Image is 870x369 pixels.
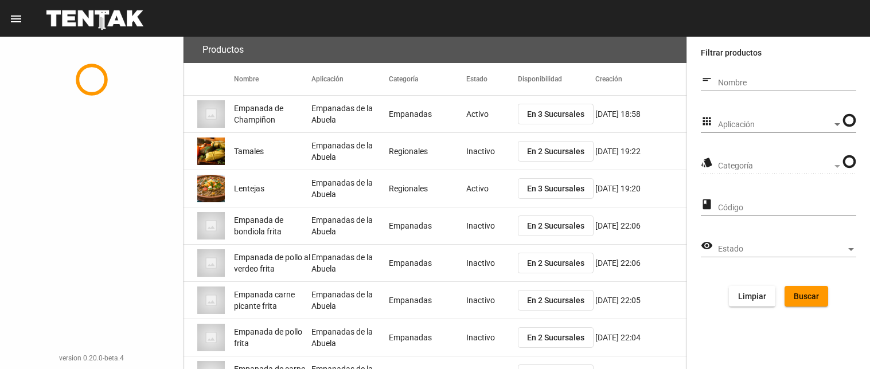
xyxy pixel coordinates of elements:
img: 01d649f9-9164-4ab3-8b57-0dc6f96d6a20.jpg [197,138,225,165]
mat-cell: Inactivo [466,245,518,281]
label: Filtrar productos [701,46,856,60]
mat-icon: visibility [701,239,713,253]
img: 07c47add-75b0-4ce5-9aba-194f44787723.jpg [197,286,225,314]
button: En 2 Sucursales [518,215,594,236]
button: En 2 Sucursales [518,141,594,162]
div: version 0.20.0-beta.4 [9,352,174,364]
mat-cell: Regionales [389,170,466,207]
mat-cell: Empanadas de la Abuela [311,282,389,319]
mat-icon: short_text [701,73,713,87]
mat-cell: [DATE] 19:20 [595,170,686,207]
mat-cell: Empanadas de la Abuela [311,133,389,170]
span: Empanada de bondiola frita [234,214,311,237]
mat-icon: menu [9,12,23,26]
mat-header-cell: Creación [595,63,686,95]
img: 07c47add-75b0-4ce5-9aba-194f44787723.jpg [197,212,225,240]
mat-header-cell: Aplicación [311,63,389,95]
span: Limpiar [738,292,766,301]
mat-icon: apps [701,115,713,128]
img: 07c47add-75b0-4ce5-9aba-194f44787723.jpg [197,324,225,351]
mat-cell: Activo [466,170,518,207]
mat-cell: Inactivo [466,133,518,170]
mat-cell: Inactivo [466,319,518,356]
span: Tamales [234,146,264,157]
mat-select: Aplicación [718,120,842,129]
mat-cell: Inactivo [466,282,518,319]
mat-cell: [DATE] 22:06 [595,207,686,244]
img: 07c47add-75b0-4ce5-9aba-194f44787723.jpg [197,100,225,128]
mat-icon: style [701,156,713,170]
input: Nombre [718,78,856,88]
mat-cell: Empanadas de la Abuela [311,207,389,244]
h3: Productos [202,42,244,58]
button: Limpiar [729,286,775,307]
mat-cell: [DATE] 19:22 [595,133,686,170]
mat-header-cell: Categoría [389,63,466,95]
img: 07c47add-75b0-4ce5-9aba-194f44787723.jpg [197,249,225,277]
span: En 3 Sucursales [527,184,584,193]
span: En 2 Sucursales [527,221,584,230]
mat-cell: Empanadas [389,319,466,356]
mat-select: Categoría [718,162,842,171]
button: En 3 Sucursales [518,104,594,124]
span: Empanada de pollo al verdeo frita [234,252,311,274]
mat-cell: Empanadas de la Abuela [311,245,389,281]
span: Empanada de pollo frita [234,326,311,349]
span: Lentejas [234,183,264,194]
mat-cell: Empanadas [389,245,466,281]
mat-header-cell: Estado [466,63,518,95]
mat-cell: Empanadas de la Abuela [311,170,389,207]
span: Empanada carne picante frita [234,289,311,312]
mat-cell: [DATE] 22:06 [595,245,686,281]
span: Categoría [718,162,832,171]
mat-select: Estado [718,245,856,254]
img: 39d5eac7-c0dc-4c45-badd-7bc4776b2770.jpg [197,175,225,202]
span: Aplicación [718,120,832,129]
flou-section-header: Productos [184,37,686,63]
mat-cell: [DATE] 18:58 [595,96,686,132]
button: En 2 Sucursales [518,327,594,348]
button: Buscar [785,286,828,307]
span: En 2 Sucursales [527,333,584,342]
span: En 2 Sucursales [527,296,584,305]
span: Buscar [794,292,819,301]
mat-cell: Regionales [389,133,466,170]
mat-cell: Empanadas [389,207,466,244]
mat-cell: Empanadas de la Abuela [311,319,389,356]
input: Código [718,203,856,213]
span: En 2 Sucursales [527,258,584,268]
span: En 2 Sucursales [527,147,584,156]
mat-cell: Empanadas de la Abuela [311,96,389,132]
button: En 2 Sucursales [518,253,594,273]
mat-cell: [DATE] 22:04 [595,319,686,356]
button: En 2 Sucursales [518,290,594,311]
mat-icon: class [701,198,713,211]
mat-cell: Activo [466,96,518,132]
span: Empanada de Champiñon [234,103,311,125]
span: En 3 Sucursales [527,109,584,119]
mat-cell: Empanadas [389,96,466,132]
mat-cell: Inactivo [466,207,518,244]
mat-cell: [DATE] 22:05 [595,282,686,319]
mat-cell: Empanadas [389,282,466,319]
mat-header-cell: Disponibilidad [518,63,595,95]
span: Estado [718,245,846,254]
mat-header-cell: Nombre [234,63,311,95]
button: En 3 Sucursales [518,178,594,199]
